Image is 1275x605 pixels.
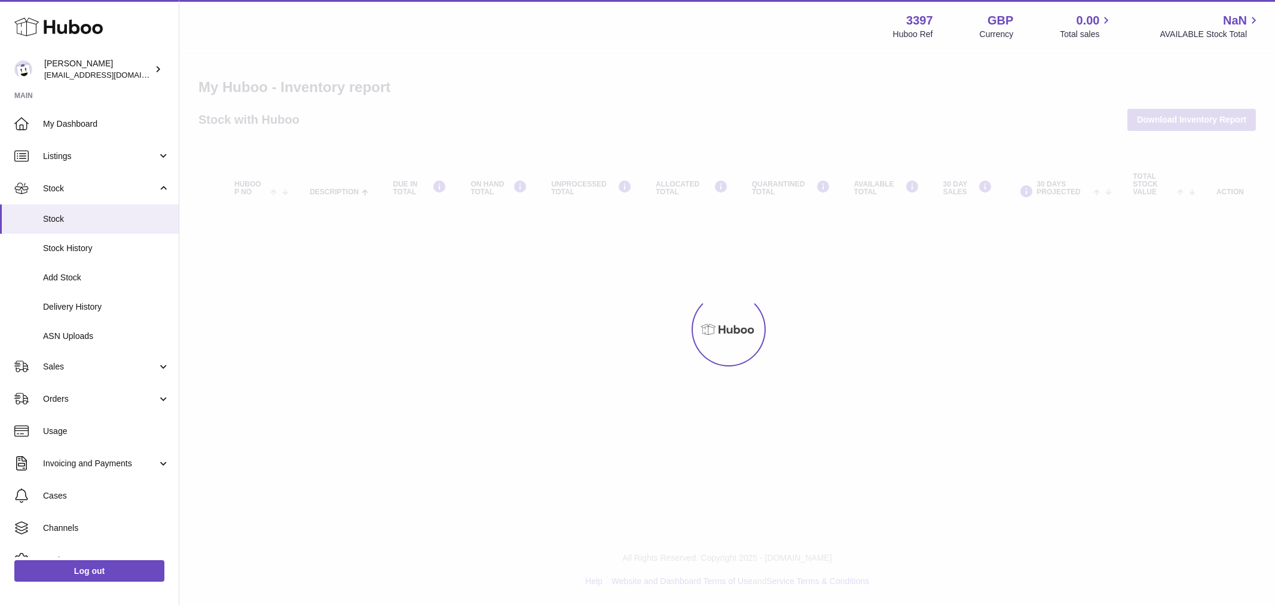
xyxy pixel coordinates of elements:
a: NaN AVAILABLE Stock Total [1160,13,1261,40]
span: Delivery History [43,301,170,313]
span: Channels [43,522,170,534]
span: ASN Uploads [43,331,170,342]
span: Stock [43,183,157,194]
div: [PERSON_NAME] [44,58,152,81]
span: Settings [43,555,170,566]
a: 0.00 Total sales [1060,13,1113,40]
span: Cases [43,490,170,502]
span: NaN [1223,13,1247,29]
span: Total sales [1060,29,1113,40]
span: Add Stock [43,272,170,283]
span: Sales [43,361,157,372]
div: Huboo Ref [893,29,933,40]
a: Log out [14,560,164,582]
span: Stock [43,213,170,225]
span: 0.00 [1077,13,1100,29]
strong: GBP [987,13,1013,29]
img: sales@canchema.com [14,60,32,78]
span: My Dashboard [43,118,170,130]
div: Currency [980,29,1014,40]
span: Stock History [43,243,170,254]
span: Usage [43,426,170,437]
span: AVAILABLE Stock Total [1160,29,1261,40]
span: [EMAIL_ADDRESS][DOMAIN_NAME] [44,70,176,80]
span: Listings [43,151,157,162]
strong: 3397 [906,13,933,29]
span: Orders [43,393,157,405]
span: Invoicing and Payments [43,458,157,469]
